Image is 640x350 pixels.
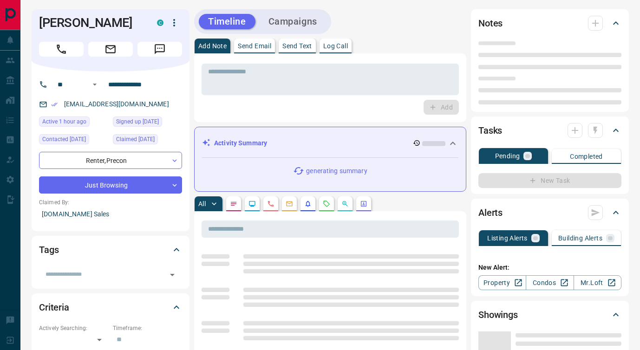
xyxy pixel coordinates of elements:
div: Renter , Precon [39,152,182,169]
div: Tue Jul 30 2024 [113,134,182,147]
svg: Notes [230,200,237,207]
p: Activity Summary [214,138,267,148]
div: condos.ca [157,19,163,26]
h2: Alerts [478,205,503,220]
svg: Lead Browsing Activity [248,200,256,207]
svg: Requests [323,200,330,207]
div: Tags [39,239,182,261]
p: generating summary [306,166,367,176]
p: Add Note [198,43,227,49]
a: Property [478,275,526,290]
p: Completed [570,153,603,160]
span: Active 1 hour ago [42,117,86,126]
p: All [198,201,206,207]
p: Building Alerts [558,235,602,241]
span: Claimed [DATE] [116,135,155,144]
a: Mr.Loft [574,275,621,290]
div: Alerts [478,201,621,224]
p: New Alert: [478,263,621,272]
button: Timeline [199,14,255,29]
p: Log Call [323,43,348,49]
h2: Tags [39,242,59,257]
div: Notes [478,12,621,34]
div: Thu Jan 25 2024 [113,117,182,130]
svg: Agent Actions [360,200,367,207]
div: Fri Aug 15 2025 [39,117,108,130]
svg: Email Verified [51,101,58,108]
div: Tasks [478,119,621,142]
button: Open [89,79,100,90]
p: [DOMAIN_NAME] Sales [39,207,182,222]
p: Actively Searching: [39,324,108,332]
span: Message [137,42,182,57]
svg: Listing Alerts [304,200,312,207]
p: Send Text [282,43,312,49]
button: Open [166,268,179,281]
h2: Criteria [39,300,69,315]
a: Condos [526,275,574,290]
p: Pending [495,153,520,159]
span: Signed up [DATE] [116,117,159,126]
p: Timeframe: [113,324,182,332]
span: Call [39,42,84,57]
h2: Showings [478,307,518,322]
a: [EMAIL_ADDRESS][DOMAIN_NAME] [64,100,169,108]
p: Claimed By: [39,198,182,207]
h1: [PERSON_NAME] [39,15,143,30]
div: Fri Jan 26 2024 [39,134,108,147]
svg: Opportunities [341,200,349,207]
div: Showings [478,304,621,326]
h2: Notes [478,16,503,31]
span: Contacted [DATE] [42,135,86,144]
p: Listing Alerts [487,235,528,241]
div: Activity Summary [202,135,458,152]
svg: Calls [267,200,274,207]
p: Send Email [238,43,271,49]
h2: Tasks [478,123,502,138]
div: Just Browsing [39,176,182,194]
div: Criteria [39,296,182,318]
span: Email [88,42,133,57]
button: Campaigns [259,14,327,29]
svg: Emails [286,200,293,207]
